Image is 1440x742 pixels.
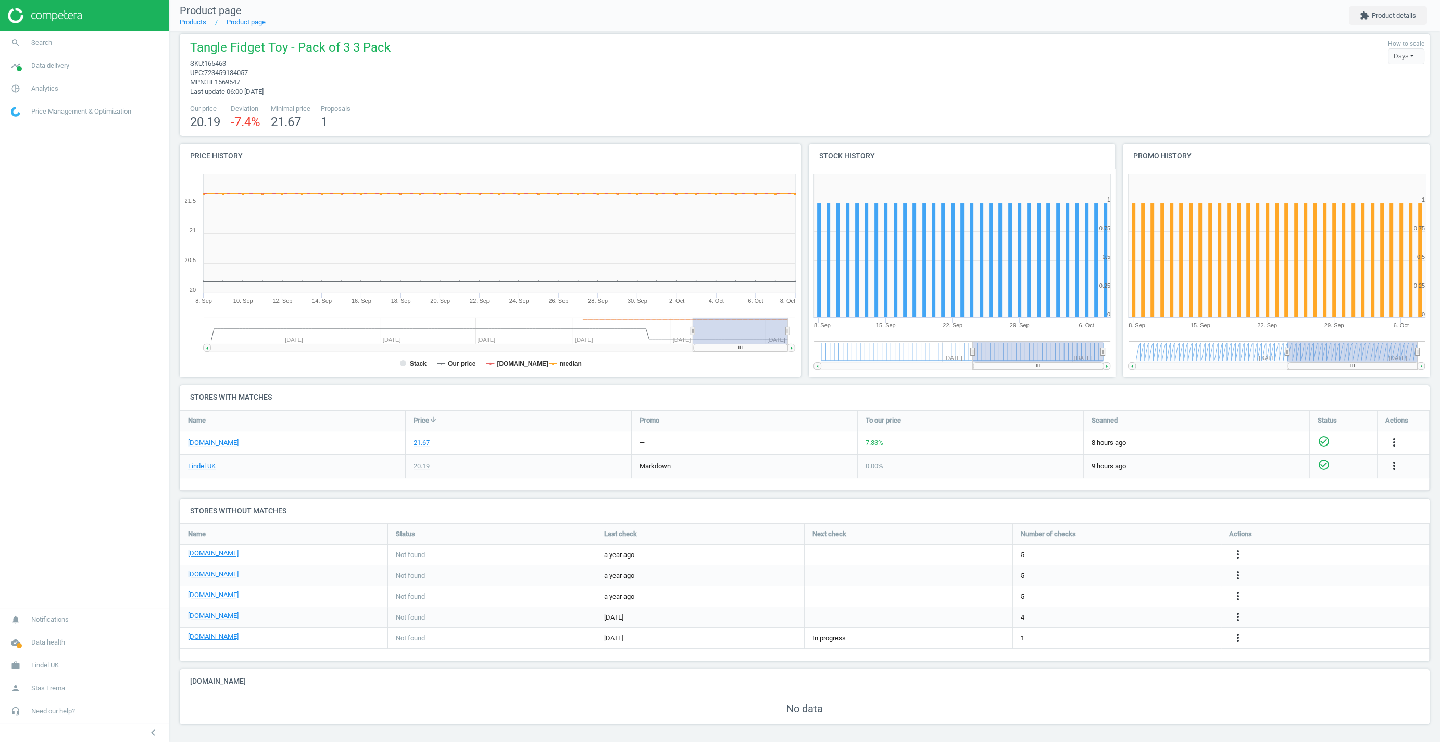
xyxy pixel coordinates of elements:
tspan: 15. Sep [1191,322,1210,328]
text: 1 [1107,196,1110,203]
tspan: 10. Sep [233,298,253,304]
text: 0.25 [1414,282,1425,289]
i: headset_mic [6,701,26,721]
span: 723459134057 [204,69,248,77]
span: Notifications [31,615,69,624]
span: Not found [396,550,425,560]
text: 0 [1422,311,1425,317]
a: [DOMAIN_NAME] [188,611,239,621]
span: Stas Erema [31,684,65,693]
tspan: 24. Sep [509,298,529,304]
text: 0.5 [1417,254,1425,260]
span: upc : [190,69,204,77]
tspan: 12. Sep [273,298,293,304]
button: more_vert [1232,569,1244,583]
span: Actions [1229,529,1252,539]
img: ajHJNr6hYgQAAAAASUVORK5CYII= [8,8,82,23]
i: timeline [6,56,26,76]
span: Data delivery [31,61,69,70]
tspan: 6. Oct [1394,322,1409,328]
h4: Stock history [809,144,1116,168]
tspan: 16. Sep [352,298,371,304]
span: Findel UK [31,661,59,670]
h4: [DOMAIN_NAME] [180,669,1430,694]
i: check_circle_outline [1318,435,1330,448]
span: Deviation [231,104,260,114]
span: Status [1318,416,1337,425]
text: 21 [190,227,196,233]
a: [DOMAIN_NAME] [188,549,239,558]
tspan: 18. Sep [391,298,411,304]
tspan: 6. Oct [1079,322,1094,328]
i: search [6,33,26,53]
img: wGWNvw8QSZomAAAAABJRU5ErkJggg== [11,107,20,117]
span: 5 [1021,550,1024,560]
tspan: 30. Sep [628,298,647,304]
span: [DATE] [604,613,796,622]
span: 7.33 % [866,439,883,447]
span: Name [188,416,206,425]
tspan: Our price [448,360,476,367]
button: more_vert [1232,548,1244,562]
text: 0 [1107,311,1110,317]
label: How to scale [1388,40,1424,48]
i: person [6,678,26,698]
div: — [640,438,645,448]
span: a year ago [604,592,796,601]
i: arrow_downward [429,415,437,424]
i: more_vert [1232,590,1244,602]
span: sku : [190,59,204,67]
span: 20.19 [190,115,220,129]
text: 20 [190,287,196,293]
span: 165463 [204,59,226,67]
text: 0.25 [1099,282,1110,289]
span: [DATE] [604,634,796,643]
tspan: 29. Sep [1010,322,1030,328]
i: more_vert [1232,611,1244,623]
tspan: 26. Sep [549,298,569,304]
a: [DOMAIN_NAME] [188,632,239,641]
h4: Promo history [1123,144,1430,168]
text: 0.5 [1103,254,1110,260]
i: more_vert [1232,569,1244,582]
text: 1 [1422,196,1425,203]
span: HE1569547 [206,78,240,86]
span: Next check [812,529,846,539]
tspan: 15. Sep [876,322,896,328]
a: [DOMAIN_NAME] [188,438,239,448]
tspan: median [560,360,582,367]
tspan: 4. Oct [709,298,724,304]
span: Status [396,529,415,539]
span: 1 [321,115,328,129]
i: more_vert [1232,632,1244,644]
i: more_vert [1388,436,1400,449]
span: Data health [31,638,65,647]
span: 0.00 % [866,462,883,470]
button: more_vert [1232,590,1244,603]
a: [DOMAIN_NAME] [188,590,239,600]
span: 1 [1021,634,1024,643]
div: Days [1388,48,1424,64]
button: more_vert [1388,436,1400,450]
span: Tangle Fidget Toy - Pack of 3 3 Pack [190,39,391,59]
span: Not found [396,613,425,622]
span: Need our help? [31,707,75,716]
span: Not found [396,592,425,601]
span: Scanned [1092,416,1118,425]
span: Price [414,416,429,425]
span: To our price [866,416,901,425]
a: [DOMAIN_NAME] [188,570,239,579]
i: more_vert [1388,460,1400,472]
i: more_vert [1232,548,1244,561]
span: In progress [812,634,846,643]
tspan: 2. Oct [669,298,684,304]
span: mpn : [190,78,206,86]
a: Product page [227,18,266,26]
span: a year ago [604,550,796,560]
span: Proposals [321,104,350,114]
tspan: 8. Oct [780,298,795,304]
h4: Stores with matches [180,385,1430,410]
tspan: 29. Sep [1324,322,1344,328]
span: Analytics [31,84,58,93]
tspan: 22. Sep [470,298,490,304]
